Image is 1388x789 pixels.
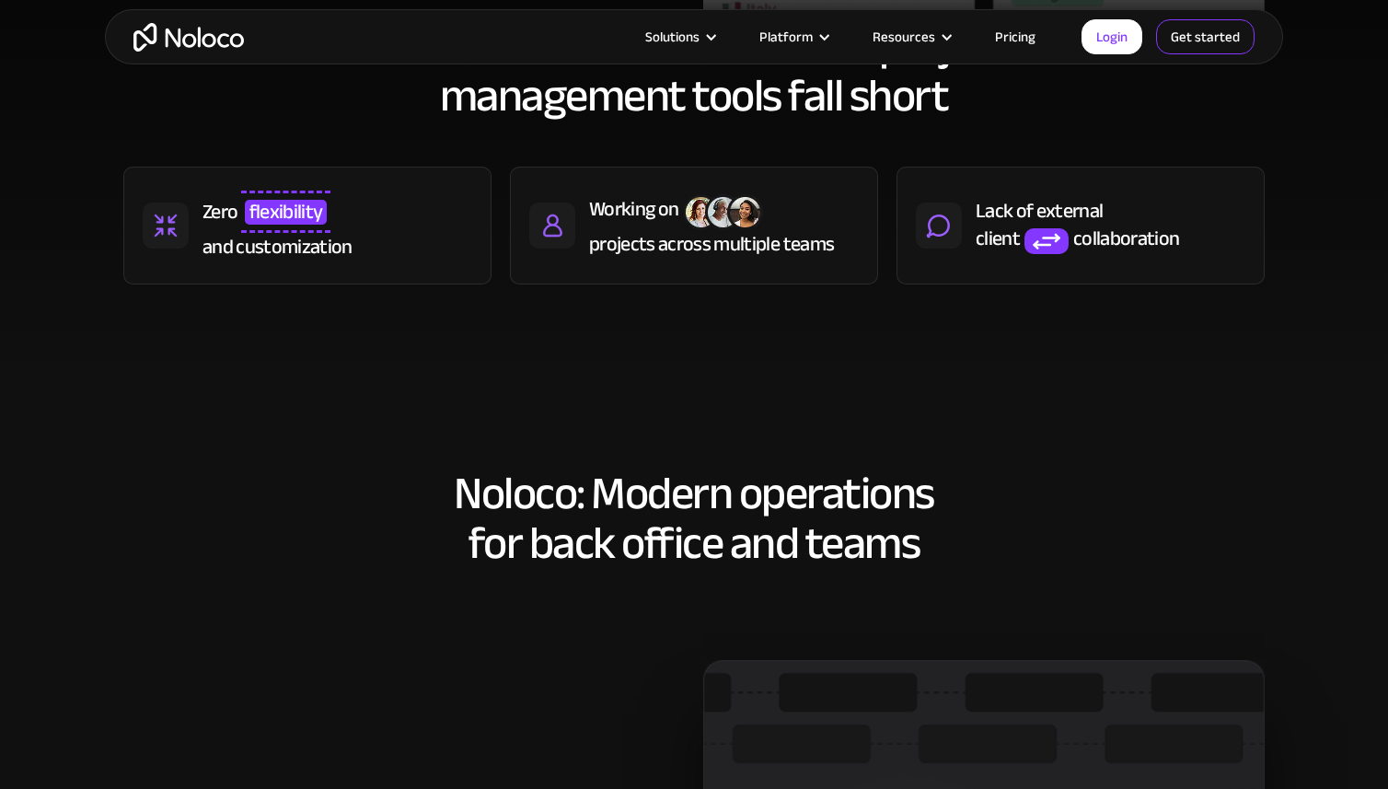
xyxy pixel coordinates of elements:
[1156,19,1255,54] a: Get started
[759,25,813,49] div: Platform
[123,469,1265,568] h2: Noloco: Modern operations for back office and teams
[972,25,1058,49] a: Pricing
[850,25,972,49] div: Resources
[873,25,935,49] div: Resources
[1073,225,1179,252] div: collaboration
[123,21,1265,121] h2: The areas where traditional project management tools fall short
[622,25,736,49] div: Solutions
[976,197,1245,225] div: Lack of external
[202,198,237,226] div: Zero
[589,230,834,258] div: projects across multiple teams
[1081,19,1142,54] a: Login
[976,225,1020,252] div: client
[133,23,244,52] a: home
[202,233,353,261] div: and customization
[645,25,700,49] div: Solutions
[736,25,850,49] div: Platform
[245,200,328,224] span: flexibility
[589,195,678,223] div: Working on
